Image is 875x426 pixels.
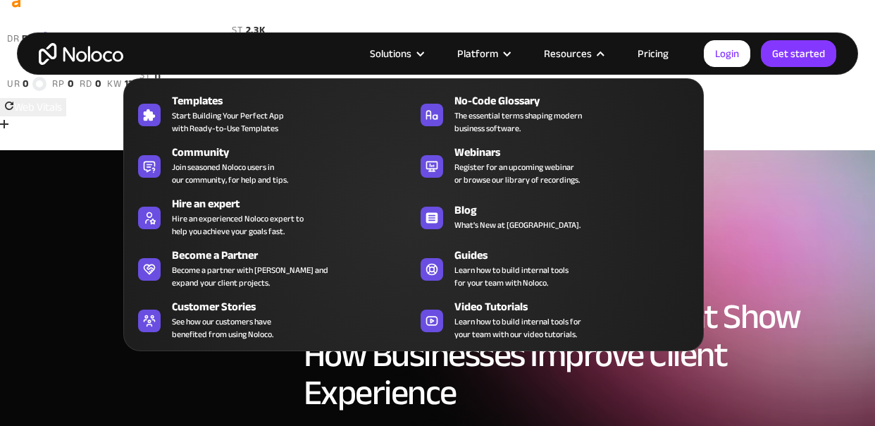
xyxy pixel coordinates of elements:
[620,44,686,63] a: Pricing
[414,90,696,138] a: No-Code GlossaryThe essential terms shaping modernbusiness software.
[172,298,420,315] div: Customer Stories
[761,40,836,67] a: Get started
[68,78,75,90] span: 0
[172,195,420,212] div: Hire an expert
[414,193,696,241] a: BlogWhat's New at [GEOGRAPHIC_DATA].
[454,144,702,161] div: Webinars
[454,315,581,341] span: Learn how to build internal tools for your team with our video tutorials.
[131,90,414,138] a: TemplatesStart Building Your Perfect Appwith Ready-to-Use Templates
[107,78,134,90] a: kw12
[172,144,420,161] div: Community
[7,77,46,91] a: ur0
[414,141,696,189] a: WebinarsRegister for an upcoming webinaror browse our library of recordings.
[454,264,569,289] span: Learn how to build internal tools for your team with Noloco.
[454,92,702,109] div: No-Code Glossary
[131,193,414,241] a: Hire an expertHire an experienced Noloco expert tohelp you achieve your goals fast.
[440,44,526,63] div: Platform
[454,219,581,231] span: What's New at [GEOGRAPHIC_DATA].
[454,247,702,264] div: Guides
[39,43,123,65] a: home
[704,40,750,67] a: Login
[80,78,101,90] a: rd0
[544,44,592,63] div: Resources
[454,298,702,315] div: Video Tutorials
[131,296,414,343] a: Customer StoriesSee how our customers havebenefited from using Noloco.
[172,161,288,186] span: Join seasoned Noloco users in our community, for help and tips.
[454,202,702,219] div: Blog
[414,244,696,292] a: GuidesLearn how to build internal toolsfor your team with Noloco.
[454,109,582,135] span: The essential terms shaping modern business software.
[23,78,30,90] span: 0
[457,44,498,63] div: Platform
[172,315,273,341] span: See how our customers have benefited from using Noloco.
[95,78,102,90] span: 0
[52,78,74,90] a: rp0
[107,78,121,90] span: kw
[172,247,420,264] div: Become a Partner
[7,78,20,90] span: ur
[131,244,414,292] a: Become a PartnerBecome a partner with [PERSON_NAME] andexpand your client projects.
[172,212,304,238] div: Hire an experienced Noloco expert to help you achieve your goals fast.
[131,141,414,189] a: CommunityJoin seasoned Noloco users inour community, for help and tips.
[414,296,696,343] a: Video TutorialsLearn how to build internal tools foryour team with our video tutorials.
[172,264,328,289] div: Become a partner with [PERSON_NAME] and expand your client projects.
[52,78,64,90] span: rp
[80,78,92,90] span: rd
[123,59,704,351] nav: Resources
[246,25,266,36] span: 2.3K
[172,109,284,135] span: Start Building Your Perfect App with Ready-to-Use Templates
[232,25,265,36] a: st2.3K
[232,25,242,36] span: st
[370,44,411,63] div: Solutions
[304,298,854,412] h1: 10 Client Portal Examples That Show How Businesses Improve Client Experience
[172,92,420,109] div: Templates
[14,97,62,118] span: Web Vitals
[454,161,580,186] span: Register for an upcoming webinar or browse our library of recordings.
[352,44,440,63] div: Solutions
[526,44,620,63] div: Resources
